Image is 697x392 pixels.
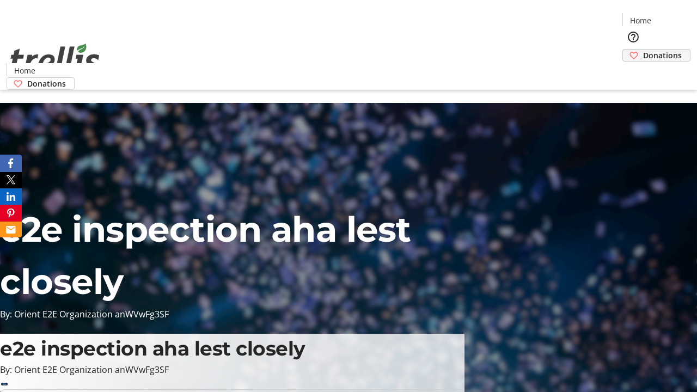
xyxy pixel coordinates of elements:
[630,15,651,26] span: Home
[622,62,644,83] button: Cart
[14,65,35,76] span: Home
[623,15,658,26] a: Home
[27,78,66,89] span: Donations
[622,49,690,62] a: Donations
[622,26,644,48] button: Help
[7,65,42,76] a: Home
[643,50,682,61] span: Donations
[7,77,75,90] a: Donations
[7,32,103,86] img: Orient E2E Organization anWVwFg3SF's Logo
